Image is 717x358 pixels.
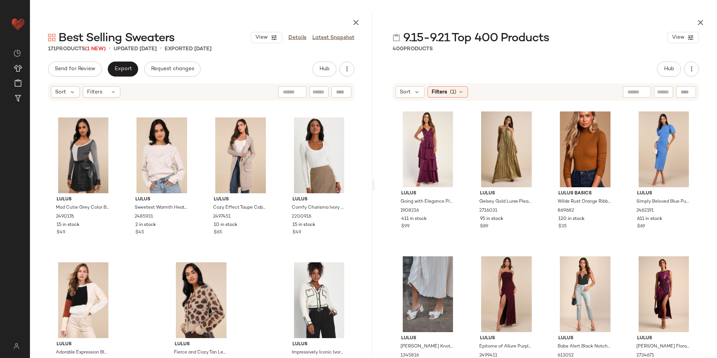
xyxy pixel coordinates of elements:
span: $69 [637,223,645,230]
img: 12100221_2485931.jpg [129,117,195,193]
span: Lulus [401,335,454,342]
span: Cozy Effect Taupe Cable Knit Duster Cardigan [213,205,266,211]
span: View [255,35,268,41]
span: 611 in stock [637,216,662,223]
span: 95 in stock [480,216,503,223]
span: Lulus [214,196,267,203]
span: 120 in stock [558,216,585,223]
span: (1 New) [85,46,106,52]
span: 2462191 [636,208,654,214]
span: 2490176 [56,214,74,220]
span: Adorable Expression Black Multi Color Block Cable Knit Sweater [56,349,109,356]
span: 411 in stock [401,216,427,223]
span: 10 in stock [214,222,237,229]
span: Lulus [558,335,612,342]
span: Sort [55,88,66,96]
img: 10763361_2188176.jpg [286,262,352,338]
img: svg%3e [13,50,21,57]
div: Products [393,45,433,53]
img: 12067841_2515111.jpg [169,262,234,338]
span: Simply Beloved Blue Puff Sleeve Bodycon Midi Dress [636,199,690,205]
span: 2485931 [135,214,153,220]
span: • [160,44,162,53]
img: 4351390_869682.jpg [552,111,618,187]
span: $45 [135,229,144,236]
span: Best Selling Sweaters [58,31,174,46]
span: 2 in stock [135,222,156,229]
span: 171 [48,46,56,52]
p: Exported [DATE] [165,45,211,53]
button: Hub [312,62,336,77]
span: Going with Elegance Plum Purple Satin Tiered Gown [400,199,454,205]
img: 12013841_2497451.jpg [208,117,273,193]
span: Lulus [135,196,189,203]
a: Latest Snapshot [312,34,354,42]
span: Wilde Rust Orange Ribbed Long Sleeve Mock Neck Bodysuit [558,199,611,205]
img: svg%3e [393,34,400,41]
span: Impressively Iconic Ivory Waffle Knit Contrast Cardigan [292,349,345,356]
p: updated [DATE] [114,45,157,53]
span: 15 in stock [292,222,315,229]
span: 400 [393,46,403,52]
span: Hub [319,66,330,72]
span: Lulus [292,196,346,203]
img: 2716031_02_front_2025-08-25.jpg [474,111,539,187]
button: Request changes [144,62,201,77]
span: (1) [450,88,456,96]
span: Lulus [292,341,346,348]
img: 11897961_2462191.jpg [631,111,696,187]
button: View [251,32,282,43]
span: [PERSON_NAME] Floral Boat Neck Cowl Back Maxi Dress [636,343,690,350]
a: Details [288,34,306,42]
img: 2734671_01_hero_2025-09-11.jpg [631,256,696,332]
span: Sweetest Warmth Heather Taupe Cable Knit Lace Trim Sweater [135,205,188,211]
span: Send for Review [54,66,95,72]
img: 12080421_2499411.jpg [474,256,539,332]
span: View [672,35,684,41]
img: 12369541_613052.jpg [552,256,618,332]
img: 12034561_2490176.jpg [51,117,116,193]
span: $65 [214,229,222,236]
span: Lulus [57,341,110,348]
span: $49 [57,229,65,236]
span: 15 in stock [57,222,79,229]
span: Export [114,66,132,72]
button: View [667,32,699,43]
span: Lulus [637,190,690,197]
span: $35 [558,223,567,230]
span: Filters [432,88,447,96]
span: 9.15-9.21 Top 400 Products [403,31,549,46]
button: Send for Review [48,62,102,77]
span: Hub [664,66,674,72]
span: Gelsey Gold Lurex Pleated Halter Shift Maxi Dress [479,199,532,205]
span: Mod Cutie Grey Color Block Ribbed Long Sleeve Bodysuit [56,205,109,211]
img: 9449921_1908216.jpg [395,111,460,187]
span: Fierce and Cozy Tan Leopard Print Eyelash Knit Cardigan Sweater [174,349,227,356]
span: 1908216 [400,208,419,214]
span: $99 [401,223,409,230]
span: $49 [292,229,301,236]
span: Request changes [151,66,194,72]
img: 6541381_1345816.jpg [395,256,460,332]
span: Comfy Charisma Ivory Scoop Neck Pullover Sweater [292,205,345,211]
span: Filters [87,88,102,96]
span: 2200916 [292,214,311,220]
span: $89 [480,223,488,230]
span: • [109,44,111,53]
img: heart_red.DM2ytmEG.svg [10,17,25,32]
span: Lulus [401,190,454,197]
span: Lulus [480,335,533,342]
span: 869682 [558,208,574,214]
span: Sort [400,88,411,96]
span: [PERSON_NAME] Knotted High Heel Sandals [400,343,454,350]
span: Babe Alert Black Notched Strapless Bodysuit [558,343,611,350]
img: svg%3e [48,34,55,41]
span: 2497451 [213,214,231,220]
img: 10868261_2200916.jpg [286,117,352,193]
span: Epitome of Allure Purple Mesh Strapless Ruched Maxi Dress [479,343,532,350]
div: Products [48,45,106,53]
button: Export [108,62,138,77]
button: Hub [657,62,681,77]
img: 12140581_2489731.jpg [51,262,116,338]
span: Lulus [175,341,228,348]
